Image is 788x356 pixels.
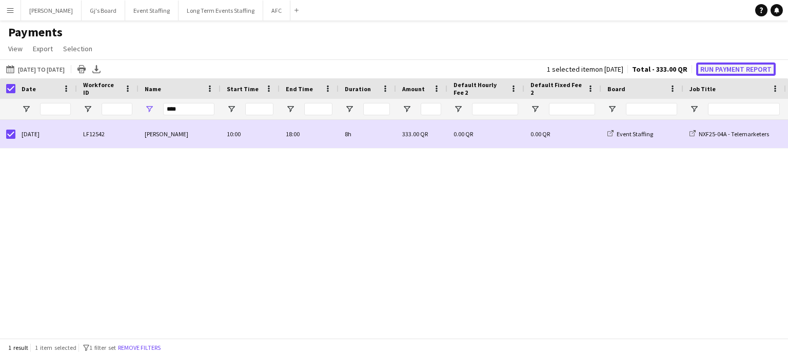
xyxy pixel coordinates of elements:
[530,81,583,96] span: Default Fixed Fee 2
[530,104,540,114] button: Open Filter Menu
[699,130,769,138] span: NXF25-04A - Telemarketers
[83,81,120,96] span: Workforce ID
[263,1,290,20] button: AFC
[29,42,57,55] a: Export
[21,1,82,20] button: [PERSON_NAME]
[696,62,776,76] button: Run Payment Report
[607,85,625,93] span: Board
[4,63,67,75] button: [DATE] to [DATE]
[102,103,132,115] input: Workforce ID Filter Input
[524,120,601,148] div: 0.00 QR
[689,130,769,138] a: NXF25-04A - Telemarketers
[549,103,595,115] input: Default Fixed Fee 2 Filter Input
[689,104,699,114] button: Open Filter Menu
[35,344,76,351] span: 1 item selected
[227,104,236,114] button: Open Filter Menu
[472,103,518,115] input: Default Hourly Fee 2 Filter Input
[82,1,125,20] button: Gj's Board
[22,85,36,93] span: Date
[179,1,263,20] button: Long Term Events Staffing
[447,120,524,148] div: 0.00 QR
[22,104,31,114] button: Open Filter Menu
[75,63,88,75] app-action-btn: Print
[286,104,295,114] button: Open Filter Menu
[40,103,71,115] input: Date Filter Input
[345,85,371,93] span: Duration
[145,104,154,114] button: Open Filter Menu
[33,44,53,53] span: Export
[4,42,27,55] a: View
[227,85,259,93] span: Start Time
[145,85,161,93] span: Name
[8,44,23,53] span: View
[163,103,214,115] input: Name Filter Input
[77,120,139,148] div: LF12542
[547,66,623,73] div: 1 selected item on [DATE]
[125,1,179,20] button: Event Staffing
[402,85,425,93] span: Amount
[708,103,780,115] input: Job Title Filter Input
[15,120,77,148] div: [DATE]
[607,104,617,114] button: Open Filter Menu
[626,103,677,115] input: Board Filter Input
[454,81,506,96] span: Default Hourly Fee 2
[90,63,103,75] app-action-btn: Export XLSX
[245,103,273,115] input: Start Time Filter Input
[304,103,332,115] input: End Time Filter Input
[145,130,188,138] span: [PERSON_NAME]
[454,104,463,114] button: Open Filter Menu
[280,120,339,148] div: 18:00
[402,130,428,138] span: 333.00 QR
[607,130,653,138] a: Event Staffing
[689,85,716,93] span: Job Title
[345,104,354,114] button: Open Filter Menu
[617,130,653,138] span: Event Staffing
[402,104,411,114] button: Open Filter Menu
[339,120,396,148] div: 8h
[286,85,313,93] span: End Time
[83,104,92,114] button: Open Filter Menu
[63,44,92,53] span: Selection
[632,65,687,74] span: Total - 333.00 QR
[89,344,116,351] span: 1 filter set
[59,42,96,55] a: Selection
[421,103,441,115] input: Amount Filter Input
[221,120,280,148] div: 10:00
[116,342,163,353] button: Remove filters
